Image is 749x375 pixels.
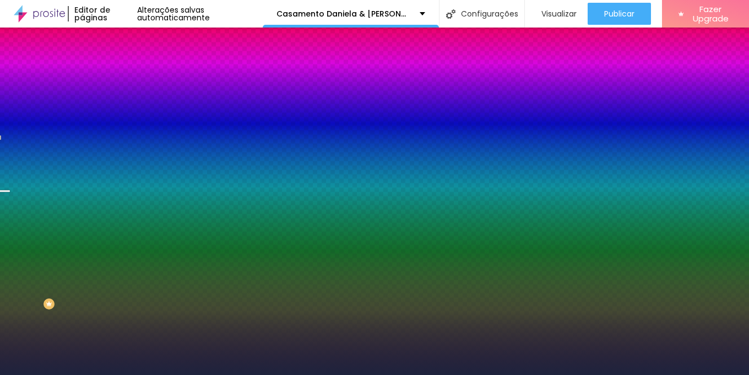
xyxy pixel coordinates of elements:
button: Visualizar [525,3,588,25]
p: Casamento Daniela & [PERSON_NAME] [276,10,411,18]
span: Visualizar [541,9,577,18]
img: Icone [446,9,455,19]
span: Publicar [604,9,634,18]
div: Editor de páginas [68,6,137,21]
span: Fazer Upgrade [688,4,732,24]
button: Publicar [588,3,651,25]
div: Alterações salvas automaticamente [137,6,263,21]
